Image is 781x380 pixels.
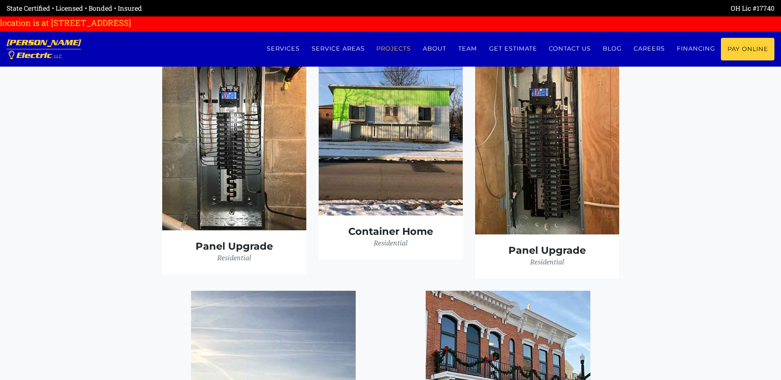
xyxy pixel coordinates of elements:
a: Get estimate [483,38,543,60]
a: Projects [371,38,417,60]
a: Blog [597,38,628,60]
h4: Container Home [329,226,452,238]
a: Team [452,38,483,60]
a: Careers [628,38,671,60]
p: Residential [173,253,296,264]
a: Financing [671,38,721,60]
p: Residential [329,238,452,249]
a: Pay Online [721,38,774,60]
a: Contact us [543,38,597,60]
a: [PERSON_NAME] Electric, LLC [7,32,81,67]
div: State Certified • Licensed • Bonded • Insured [7,3,391,13]
h4: Panel Upgrade [485,245,609,257]
a: Services [261,38,305,60]
h4: Panel Upgrade [173,241,296,253]
span: , LLC [52,54,62,59]
a: About [417,38,452,60]
p: Residential [485,257,609,268]
a: Service Areas [305,38,371,60]
div: OH Lic #17740 [391,3,775,13]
